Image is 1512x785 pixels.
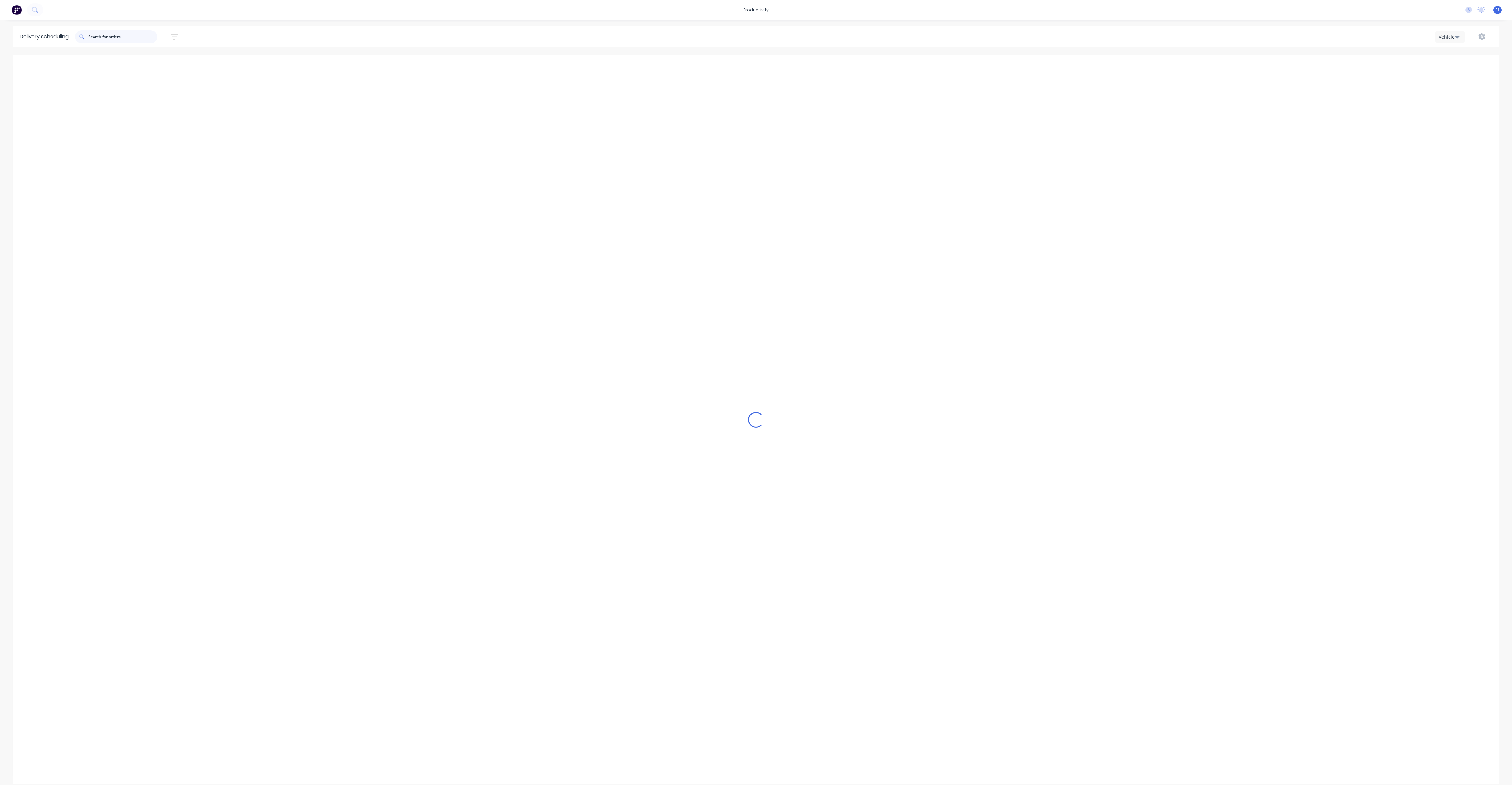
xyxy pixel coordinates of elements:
div: productivity [740,5,772,15]
button: Vehicle [1435,31,1465,43]
input: Search for orders [88,30,157,43]
span: F1 [1495,7,1500,13]
div: Vehicle [1439,34,1458,40]
div: Delivery scheduling [13,26,75,47]
img: Factory [12,5,22,15]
